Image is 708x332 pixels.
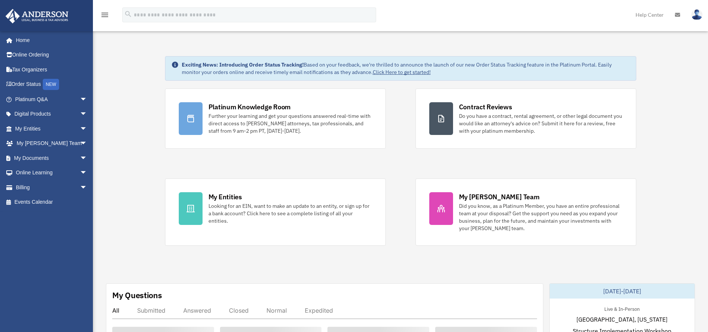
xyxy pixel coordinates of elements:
[373,69,431,75] a: Click Here to get started!
[5,136,98,151] a: My [PERSON_NAME] Teamarrow_drop_down
[80,136,95,151] span: arrow_drop_down
[5,165,98,180] a: Online Learningarrow_drop_down
[80,151,95,166] span: arrow_drop_down
[459,112,623,135] div: Do you have a contract, rental agreement, or other legal document you would like an attorney's ad...
[208,192,242,202] div: My Entities
[137,307,165,314] div: Submitted
[80,107,95,122] span: arrow_drop_down
[183,307,211,314] div: Answered
[208,202,372,225] div: Looking for an EIN, want to make an update to an entity, or sign up for a bank account? Click her...
[266,307,287,314] div: Normal
[165,88,386,149] a: Platinum Knowledge Room Further your learning and get your questions answered real-time with dire...
[3,9,71,23] img: Anderson Advisors Platinum Portal
[459,192,540,202] div: My [PERSON_NAME] Team
[5,77,98,92] a: Order StatusNEW
[80,121,95,136] span: arrow_drop_down
[112,307,119,314] div: All
[576,315,667,324] span: [GEOGRAPHIC_DATA], [US_STATE]
[5,62,98,77] a: Tax Organizers
[124,10,132,18] i: search
[416,178,636,246] a: My [PERSON_NAME] Team Did you know, as a Platinum Member, you have an entire professional team at...
[416,88,636,149] a: Contract Reviews Do you have a contract, rental agreement, or other legal document you would like...
[5,92,98,107] a: Platinum Q&Aarrow_drop_down
[43,79,59,90] div: NEW
[182,61,304,68] strong: Exciting News: Introducing Order Status Tracking!
[112,290,162,301] div: My Questions
[5,121,98,136] a: My Entitiesarrow_drop_down
[5,107,98,122] a: Digital Productsarrow_drop_down
[80,180,95,195] span: arrow_drop_down
[5,180,98,195] a: Billingarrow_drop_down
[459,202,623,232] div: Did you know, as a Platinum Member, you have an entire professional team at your disposal? Get th...
[5,195,98,210] a: Events Calendar
[550,284,695,299] div: [DATE]-[DATE]
[208,112,372,135] div: Further your learning and get your questions answered real-time with direct access to [PERSON_NAM...
[100,13,109,19] a: menu
[598,304,646,312] div: Live & In-Person
[182,61,630,76] div: Based on your feedback, we're thrilled to announce the launch of our new Order Status Tracking fe...
[691,9,702,20] img: User Pic
[165,178,386,246] a: My Entities Looking for an EIN, want to make an update to an entity, or sign up for a bank accoun...
[5,33,95,48] a: Home
[5,48,98,62] a: Online Ordering
[5,151,98,165] a: My Documentsarrow_drop_down
[80,92,95,107] span: arrow_drop_down
[100,10,109,19] i: menu
[208,102,291,112] div: Platinum Knowledge Room
[459,102,512,112] div: Contract Reviews
[229,307,249,314] div: Closed
[305,307,333,314] div: Expedited
[80,165,95,181] span: arrow_drop_down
